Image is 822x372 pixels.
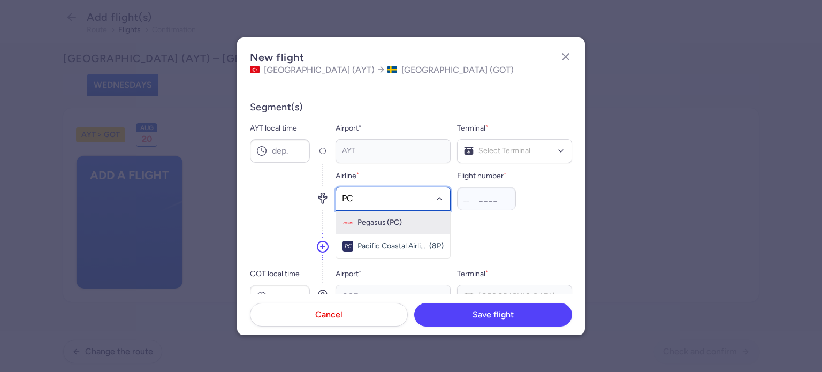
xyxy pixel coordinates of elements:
label: GOT local time [250,268,310,280]
h2: New flight [250,50,514,65]
label: Terminal [457,268,488,280]
span: Airport [336,122,451,135]
label: Terminal [457,122,488,135]
input: ____ [457,187,516,210]
span: (PC) [387,218,402,227]
button: Cancel [250,303,408,327]
span: Cancel [315,310,342,320]
h4: [GEOGRAPHIC_DATA] (AYT) [GEOGRAPHIC_DATA] (GOT) [250,65,514,75]
span: Pegasus [357,218,386,227]
span: Save flight [473,310,514,320]
span: (8P) [429,242,444,250]
h4: Segment(s) [250,101,572,113]
input: dep. [250,139,310,163]
span: __ [463,195,469,202]
label: AYT local time [250,122,310,135]
button: Save flight [414,303,572,327]
figure: PC airline logo [342,217,353,228]
label: Flight number [457,170,516,183]
span: Airport [336,268,451,280]
span: Select Terminal [478,145,566,157]
span: Pacific Coastal Airlines [357,242,428,250]
figure: 8P airline logo [342,241,353,252]
input: arr. [250,285,310,308]
label: Airline [336,170,359,183]
input: -searchbox [342,193,445,204]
